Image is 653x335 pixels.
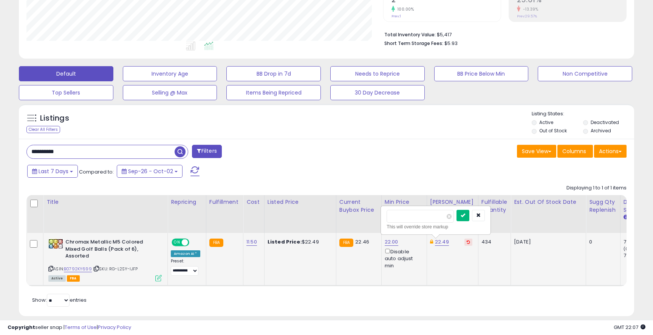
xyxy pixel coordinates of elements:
[481,239,505,245] div: 434
[65,324,97,331] a: Terms of Use
[589,239,614,245] div: 0
[246,198,261,206] div: Cost
[444,40,458,47] span: $5.93
[532,110,634,118] p: Listing States:
[79,168,114,175] span: Compared to:
[517,145,556,158] button: Save View
[8,324,131,331] div: seller snap | |
[566,185,627,192] div: Displaying 1 to 1 of 1 items
[384,29,621,39] li: $5,417
[98,324,131,331] a: Privacy Policy
[557,145,593,158] button: Columns
[434,66,529,81] button: BB Price Below Min
[93,266,138,272] span: | SKU: RG-L2SY-IJFP
[591,127,611,134] label: Archived
[594,145,627,158] button: Actions
[385,247,421,269] div: Disable auto adjust min
[46,198,164,206] div: Title
[19,85,113,100] button: Top Sellers
[385,238,398,246] a: 22.00
[538,66,632,81] button: Non Competitive
[40,113,69,124] h5: Listings
[539,119,553,126] label: Active
[19,66,113,81] button: Default
[209,198,240,206] div: Fulfillment
[330,66,425,81] button: Needs to Reprice
[591,119,619,126] label: Deactivated
[268,238,302,245] b: Listed Price:
[387,223,485,231] div: This will override store markup
[268,198,333,206] div: Listed Price
[391,14,401,19] small: Prev: 1
[481,198,508,214] div: Fulfillable Quantity
[48,239,162,281] div: ASIN:
[123,66,217,81] button: Inventory Age
[384,31,436,38] b: Total Inventory Value:
[586,195,621,233] th: Please note that this number is a calculation based on your required days of coverage and your ve...
[64,266,92,272] a: B0792KY699
[614,324,645,331] span: 2025-10-10 22:07 GMT
[172,239,182,246] span: ON
[192,145,221,158] button: Filters
[395,6,414,12] small: 100.00%
[514,239,580,245] p: [DATE]
[539,127,567,134] label: Out of Stock
[246,238,257,246] a: 11.50
[26,126,60,133] div: Clear All Filters
[65,239,157,262] b: Chromax Metallic M5 Colored Mixed Golf Balls (Pack of 6), Assorted
[67,275,80,282] span: FBA
[48,239,63,249] img: 511GAiqaViL._SL40_.jpg
[226,66,321,81] button: BB Drop in 7d
[624,214,628,221] small: Days In Stock.
[435,238,449,246] a: 22.49
[123,85,217,100] button: Selling @ Max
[430,198,475,206] div: [PERSON_NAME]
[32,296,87,304] span: Show: entries
[330,85,425,100] button: 30 Day Decrease
[589,198,617,214] div: Sugg Qty Replenish
[520,6,538,12] small: -13.39%
[268,239,330,245] div: $22.49
[27,165,78,178] button: Last 7 Days
[117,165,183,178] button: Sep-26 - Oct-02
[624,246,634,252] small: (0%)
[517,14,537,19] small: Prev: 29.57%
[8,324,35,331] strong: Copyright
[188,239,200,246] span: OFF
[385,198,424,206] div: Min Price
[48,275,66,282] span: All listings currently available for purchase on Amazon
[624,198,651,214] div: Days In Stock
[384,40,443,47] b: Short Term Storage Fees:
[514,198,583,206] div: Est. Out Of Stock Date
[355,238,369,245] span: 22.46
[171,259,200,276] div: Preset:
[39,167,68,175] span: Last 7 Days
[562,147,586,155] span: Columns
[171,250,200,257] div: Amazon AI *
[226,85,321,100] button: Items Being Repriced
[171,198,203,206] div: Repricing
[339,198,378,214] div: Current Buybox Price
[209,239,223,247] small: FBA
[128,167,173,175] span: Sep-26 - Oct-02
[339,239,353,247] small: FBA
